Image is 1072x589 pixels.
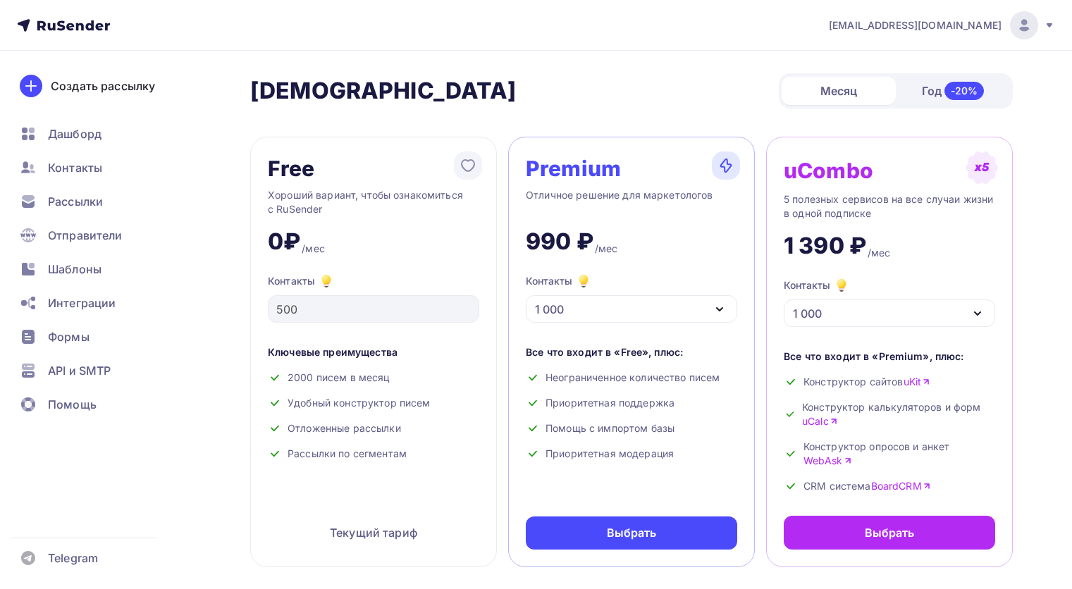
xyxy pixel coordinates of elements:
a: uKit [904,375,931,389]
span: Отправители [48,227,123,244]
a: Шаблоны [11,255,179,283]
div: Приоритетная поддержка [526,396,737,410]
a: Отправители [11,221,179,249]
span: Telegram [48,550,98,566]
h2: [DEMOGRAPHIC_DATA] [250,77,517,105]
div: 1 000 [793,305,822,322]
div: Выбрать [607,525,657,541]
div: 1 390 ₽ [784,232,866,260]
div: Все что входит в «Free», плюс: [526,345,737,359]
button: Контакты 1 000 [526,273,737,323]
span: Контакты [48,159,102,176]
div: Выбрать [865,524,915,541]
span: Конструктор калькуляторов и форм [802,400,995,428]
div: uCombo [784,159,873,182]
a: [EMAIL_ADDRESS][DOMAIN_NAME] [829,11,1055,39]
span: Формы [48,328,90,345]
a: WebAsk [803,454,852,468]
div: Месяц [782,77,896,105]
a: Контакты [11,154,179,182]
div: /мес [868,246,891,260]
span: API и SMTP [48,362,111,379]
div: 1 000 [535,301,564,318]
div: /мес [302,242,325,256]
div: 5 полезных сервисов на все случаи жизни в одной подписке [784,192,995,221]
div: Приоритетная модерация [526,447,737,461]
div: Хороший вариант, чтобы ознакомиться с RuSender [268,188,479,216]
div: Текущий тариф [268,516,479,550]
span: Рассылки [48,193,103,210]
div: Контакты [784,277,850,294]
div: /мес [595,242,618,256]
div: 2000 писем в месяц [268,371,479,385]
div: Неограниченное количество писем [526,371,737,385]
div: Удобный конструктор писем [268,396,479,410]
div: -20% [944,82,985,100]
div: 0₽ [268,228,300,256]
div: Контакты [526,273,592,290]
a: uCalc [802,414,838,428]
a: Формы [11,323,179,351]
button: Контакты 1 000 [784,277,995,327]
span: Интеграции [48,294,116,311]
div: Помощь с импортом базы [526,421,737,435]
a: BoardCRM [871,479,931,493]
div: Ключевые преимущества [268,345,479,359]
div: Отличное решение для маркетологов [526,188,737,216]
div: Создать рассылку [51,77,155,94]
div: Отложенные рассылки [268,421,479,435]
div: Premium [526,157,621,180]
span: Шаблоны [48,261,101,278]
a: Рассылки [11,187,179,216]
div: Free [268,157,315,180]
span: Конструктор опросов и анкет [803,440,995,468]
div: Все что входит в «Premium», плюс: [784,349,995,364]
span: Дашборд [48,125,101,142]
div: Контакты [268,273,479,290]
div: Рассылки по сегментам [268,447,479,461]
a: Дашборд [11,120,179,148]
div: 990 ₽ [526,228,593,256]
span: Помощь [48,396,97,413]
div: Год [896,76,1010,106]
span: Конструктор сайтов [803,375,930,389]
span: [EMAIL_ADDRESS][DOMAIN_NAME] [829,18,1002,32]
span: CRM система [803,479,931,493]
